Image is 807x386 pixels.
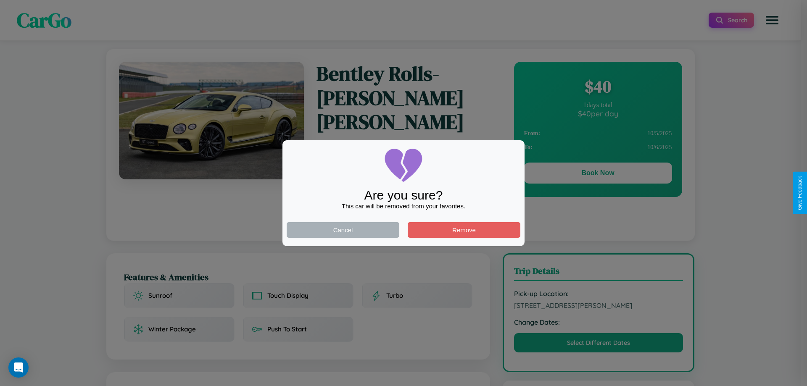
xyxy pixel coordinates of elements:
[382,144,425,186] img: broken-heart
[797,176,803,210] div: Give Feedback
[287,222,399,238] button: Cancel
[8,357,29,378] div: Open Intercom Messenger
[287,188,520,202] div: Are you sure?
[408,222,520,238] button: Remove
[287,202,520,210] div: This car will be removed from your favorites.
